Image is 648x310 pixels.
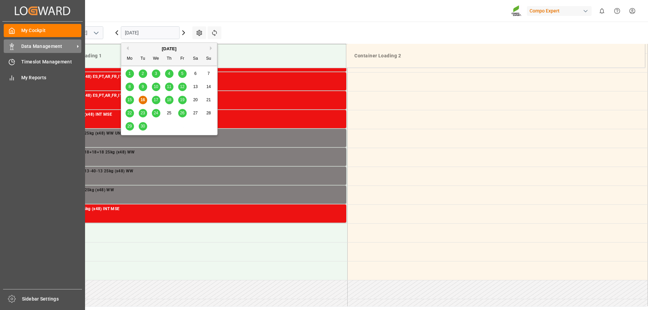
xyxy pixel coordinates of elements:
div: Choose Monday, September 22nd, 2025 [126,109,134,117]
span: 8 [129,84,131,89]
div: Choose Thursday, September 25th, 2025 [165,109,173,117]
a: My Reports [4,71,81,84]
span: 26 [180,111,184,115]
div: NTC Sol [DATE] 25kg (x48) INT MSE [51,206,344,213]
button: Previous Month [125,46,129,50]
span: 20 [193,97,197,102]
div: Fr [178,55,187,63]
button: open menu [91,28,101,38]
div: Choose Tuesday, September 23rd, 2025 [139,109,147,117]
div: Main ref : 14051014 [51,213,344,218]
span: 18 [167,97,171,102]
div: Choose Tuesday, September 30th, 2025 [139,122,147,131]
div: [PERSON_NAME] 18+18+18 25kg (x48) WW [51,149,344,156]
img: Screenshot%202023-09-29%20at%2010.02.21.png_1712312052.png [511,5,522,17]
span: Sidebar Settings [22,295,82,303]
button: Compo Expert [527,4,594,17]
button: show 0 new notifications [594,3,610,19]
span: 2 [142,71,144,76]
div: Choose Thursday, September 18th, 2025 [165,96,173,104]
div: [PERSON_NAME] 13-40-13 25kg (x48) WW [51,168,344,175]
span: 9 [142,84,144,89]
span: Data Management [21,43,75,50]
span: 12 [180,84,184,89]
div: Main ref : 14051341 [51,156,344,162]
span: 25 [167,111,171,115]
div: Container Loading 2 [352,50,640,62]
span: 27 [193,111,197,115]
span: 22 [127,111,132,115]
span: 15 [127,97,132,102]
span: 7 [208,71,210,76]
div: Choose Friday, September 12th, 2025 [178,83,187,91]
div: Main ref : 14051338 [51,137,344,143]
span: 11 [167,84,171,89]
span: 6 [194,71,197,76]
div: Choose Saturday, September 27th, 2025 [191,109,200,117]
div: Choose Sunday, September 21st, 2025 [205,96,213,104]
div: Choose Sunday, September 28th, 2025 [205,109,213,117]
div: Choose Tuesday, September 16th, 2025 [139,96,147,104]
div: Su [205,55,213,63]
span: 23 [140,111,145,115]
div: Choose Tuesday, September 2nd, 2025 [139,69,147,78]
span: 30 [140,124,145,129]
div: Choose Saturday, September 20th, 2025 [191,96,200,104]
span: 5 [181,71,184,76]
div: Choose Friday, September 26th, 2025 [178,109,187,117]
div: Choose Friday, September 19th, 2025 [178,96,187,104]
button: Help Center [610,3,625,19]
span: 16 [140,97,145,102]
span: 10 [154,84,158,89]
div: Main ref : 14051340 [51,194,344,199]
span: 28 [206,111,211,115]
div: Choose Wednesday, September 3rd, 2025 [152,69,160,78]
div: Choose Saturday, September 6th, 2025 [191,69,200,78]
div: Choose Saturday, September 13th, 2025 [191,83,200,91]
a: Timeslot Management [4,55,81,68]
span: 17 [154,97,158,102]
span: My Cockpit [21,27,82,34]
div: Choose Sunday, September 7th, 2025 [205,69,213,78]
div: month 2025-09 [123,67,215,133]
div: Choose Wednesday, September 24th, 2025 [152,109,160,117]
span: 21 [206,97,211,102]
span: 4 [168,71,170,76]
span: 13 [193,84,197,89]
button: Next Month [210,46,214,50]
div: Choose Thursday, September 11th, 2025 [165,83,173,91]
div: Choose Monday, September 1st, 2025 [126,69,134,78]
span: 14 [206,84,211,89]
div: Choose Friday, September 5th, 2025 [178,69,187,78]
div: Choose Monday, September 15th, 2025 [126,96,134,104]
span: Timeslot Management [21,58,82,65]
div: HAK Base [DATE] 25kg (x48) WW [51,187,344,194]
div: Tu [139,55,147,63]
div: Main ref : 14051339 [51,175,344,180]
span: My Reports [21,74,82,81]
div: Choose Wednesday, September 10th, 2025 [152,83,160,91]
div: Choose Monday, September 8th, 2025 [126,83,134,91]
span: 1 [129,71,131,76]
span: 24 [154,111,158,115]
div: We [152,55,160,63]
div: Choose Tuesday, September 9th, 2025 [139,83,147,91]
div: [DATE] [121,46,217,52]
div: Mo [126,55,134,63]
div: Choose Thursday, September 4th, 2025 [165,69,173,78]
span: 29 [127,124,132,129]
input: DD.MM.YYYY [121,26,180,39]
a: My Cockpit [4,24,81,37]
div: Compo Expert [527,6,592,16]
span: 3 [155,71,157,76]
span: 19 [180,97,184,102]
div: Choose Sunday, September 14th, 2025 [205,83,213,91]
div: Choose Monday, September 29th, 2025 [126,122,134,131]
div: Sa [191,55,200,63]
div: Th [165,55,173,63]
div: Choose Wednesday, September 17th, 2025 [152,96,160,104]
